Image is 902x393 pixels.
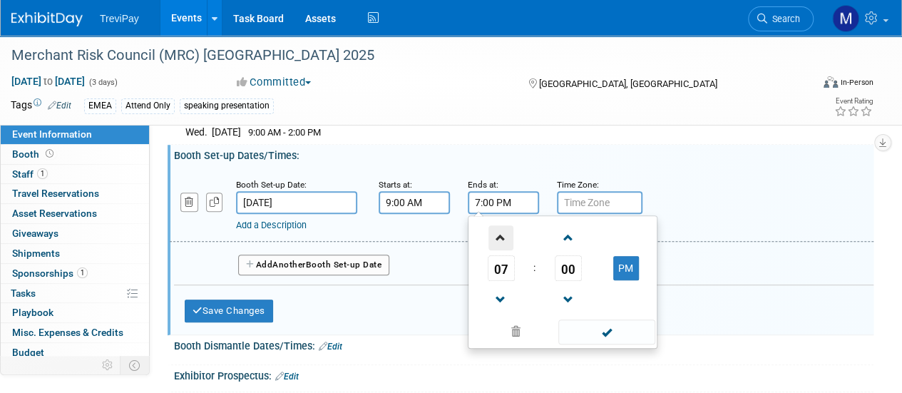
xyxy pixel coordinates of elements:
a: Event Information [1,125,149,144]
a: Playbook [1,303,149,322]
span: Booth not reserved yet [43,148,56,159]
span: Pick Minute [555,255,582,281]
span: Another [272,260,306,270]
div: EMEA [84,98,116,113]
span: Giveaways [12,228,58,239]
div: Booth Dismantle Dates/Times: [174,335,873,354]
small: Ends at: [468,180,498,190]
div: Merchant Risk Council (MRC) [GEOGRAPHIC_DATA] 2025 [6,43,800,68]
td: : [531,255,538,281]
a: Shipments [1,244,149,263]
div: Exhibitor Prospectus: [174,365,873,384]
a: Edit [319,342,342,352]
span: [GEOGRAPHIC_DATA], [GEOGRAPHIC_DATA] [538,78,717,89]
td: Personalize Event Tab Strip [96,356,121,374]
div: In-Person [840,77,873,88]
div: Attend Only [121,98,175,113]
span: 1 [37,168,48,179]
small: Starts at: [379,180,412,190]
span: Pick Hour [488,255,515,281]
input: Time Zone [557,191,642,214]
a: Misc. Expenses & Credits [1,323,149,342]
span: TreviPay [100,13,139,24]
a: Travel Reservations [1,184,149,203]
span: Playbook [12,307,53,318]
span: Travel Reservations [12,188,99,199]
span: Tasks [11,287,36,299]
div: Event Format [747,74,873,96]
a: Budget [1,343,149,362]
a: Sponsorships1 [1,264,149,283]
span: Asset Reservations [12,208,97,219]
a: Increment Hour [488,219,515,255]
span: Sponsorships [12,267,88,279]
img: Maiia Khasina [832,5,859,32]
a: Staff1 [1,165,149,184]
td: Wed. [185,124,212,139]
span: Event Information [12,128,92,140]
td: [DATE] [212,124,241,139]
a: Tasks [1,284,149,303]
button: Committed [232,75,317,90]
button: PM [613,256,639,280]
a: Increment Minute [555,219,582,255]
span: Shipments [12,247,60,259]
img: Format-Inperson.png [824,76,838,88]
div: Event Rating [834,98,873,105]
span: Budget [12,347,44,358]
button: AddAnotherBooth Set-up Date [238,255,389,276]
a: Edit [275,372,299,382]
small: Time Zone: [557,180,599,190]
input: End Time [468,191,539,214]
a: Edit [48,101,71,111]
small: Booth Set-up Date: [236,180,307,190]
button: Save Changes [185,300,273,322]
span: [DATE] [DATE] [11,75,86,88]
a: Done [558,323,656,343]
span: Booth [12,148,56,160]
input: Start Time [379,191,450,214]
a: Search [748,6,814,31]
div: speaking presentation [180,98,274,113]
a: Booth [1,145,149,164]
div: Booth Set-up Dates/Times: [174,145,873,163]
input: Date [236,191,357,214]
span: Misc. Expenses & Credits [12,327,123,338]
a: Clear selection [471,322,560,342]
a: Decrement Minute [555,281,582,317]
a: Add a Description [236,220,307,230]
a: Asset Reservations [1,204,149,223]
span: to [41,76,55,87]
span: Staff [12,168,48,180]
img: ExhibitDay [11,12,83,26]
td: Tags [11,98,71,114]
span: (3 days) [88,78,118,87]
td: Toggle Event Tabs [121,356,150,374]
span: 1 [77,267,88,278]
span: Search [767,14,800,24]
a: Decrement Hour [488,281,515,317]
a: Giveaways [1,224,149,243]
span: 9:00 AM - 2:00 PM [248,127,321,138]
